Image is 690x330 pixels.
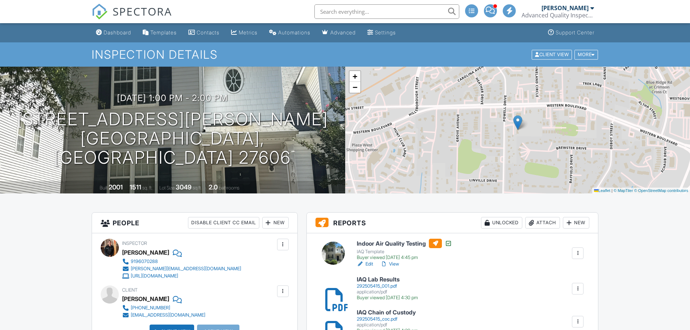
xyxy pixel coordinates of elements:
a: 9196070288 [122,258,241,265]
div: New [262,217,289,229]
div: [PERSON_NAME] [122,293,169,304]
h3: [DATE] 1:00 pm - 2:00 pm [117,93,228,103]
div: [PERSON_NAME][EMAIL_ADDRESS][DOMAIN_NAME] [131,266,241,272]
a: Zoom out [350,82,360,93]
div: Advanced Quality Inspections LLC [522,12,594,19]
span: + [352,72,357,81]
span: sq.ft. [193,185,202,191]
h1: Inspection Details [92,48,599,61]
div: 292505415_coc.pdf [357,316,418,322]
div: Attach [525,217,560,229]
span: | [611,188,612,193]
a: Indoor Air Quality Testing IAQ Template Buyer viewed [DATE] 4:45 pm [357,239,452,260]
a: Client View [531,51,574,57]
div: [PERSON_NAME] [122,247,169,258]
span: Inspector [122,241,147,246]
h6: IAQ Chain of Custody [357,309,418,316]
a: View [380,260,399,268]
div: 9196070288 [131,259,158,264]
div: [PHONE_NUMBER] [131,305,170,311]
input: Search everything... [314,4,459,19]
a: Leaflet [594,188,610,193]
div: Unlocked [481,217,522,229]
div: application/pdf [357,322,418,328]
a: Zoom in [350,71,360,82]
div: Disable Client CC Email [188,217,259,229]
a: Contacts [185,26,222,39]
span: − [352,83,357,92]
h1: [STREET_ADDRESS][PERSON_NAME] [GEOGRAPHIC_DATA], [GEOGRAPHIC_DATA] 27606 [12,110,334,167]
a: [EMAIL_ADDRESS][DOMAIN_NAME] [122,312,205,319]
div: IAQ Template [357,249,452,255]
a: [PHONE_NUMBER] [122,304,205,312]
a: [URL][DOMAIN_NAME] [122,272,241,280]
a: Settings [364,26,399,39]
div: Buyer viewed [DATE] 4:30 pm [357,295,418,301]
span: Client [122,287,138,293]
a: SPECTORA [92,10,172,25]
a: IAQ Lab Results 292505415_001.pdf application/pdf Buyer viewed [DATE] 4:30 pm [357,276,418,301]
div: More [574,50,598,59]
a: [PERSON_NAME][EMAIL_ADDRESS][DOMAIN_NAME] [122,265,241,272]
div: New [563,217,589,229]
h6: Indoor Air Quality Testing [357,239,452,248]
a: Automations (Advanced) [266,26,313,39]
img: Marker [513,115,522,130]
img: The Best Home Inspection Software - Spectora [92,4,108,20]
div: Dashboard [104,29,131,35]
div: Advanced [330,29,356,35]
a: © MapTiler [614,188,633,193]
a: © OpenStreetMap contributors [634,188,688,193]
span: bathrooms [219,185,239,191]
a: Edit [357,260,373,268]
div: Settings [375,29,396,35]
div: Buyer viewed [DATE] 4:45 pm [357,255,452,260]
div: Client View [532,50,572,59]
div: 292505415_001.pdf [357,283,418,289]
a: Metrics [228,26,260,39]
div: [URL][DOMAIN_NAME] [131,273,178,279]
a: Templates [140,26,180,39]
h3: Reports [307,213,598,233]
div: Automations [278,29,310,35]
div: 2.0 [209,183,218,191]
div: [PERSON_NAME] [541,4,589,12]
h6: IAQ Lab Results [357,276,418,283]
div: Support Center [556,29,594,35]
a: Support Center [545,26,597,39]
div: application/pdf [357,289,418,295]
a: Dashboard [93,26,134,39]
div: Contacts [197,29,219,35]
div: Metrics [239,29,258,35]
div: Templates [150,29,177,35]
div: 2001 [109,183,123,191]
a: Advanced [319,26,359,39]
span: SPECTORA [113,4,172,19]
div: 3049 [176,183,192,191]
div: [EMAIL_ADDRESS][DOMAIN_NAME] [131,312,205,318]
h3: People [92,213,297,233]
div: 1511 [130,183,141,191]
span: Lot Size [159,185,175,191]
span: sq. ft. [142,185,152,191]
span: Built [100,185,108,191]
